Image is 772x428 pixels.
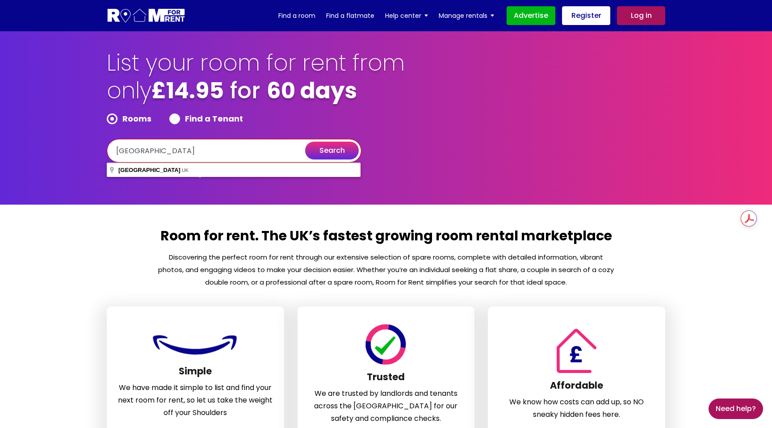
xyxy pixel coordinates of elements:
a: Advertise [507,6,555,25]
a: Help center [385,9,428,22]
h3: Affordable [499,380,654,396]
a: Find a room [278,9,315,22]
h3: Simple [118,365,273,382]
h1: List your room for rent from only [107,49,406,113]
a: Register [562,6,610,25]
label: Find a Tenant [169,113,243,124]
a: Need Help? [709,399,763,419]
a: Log in [617,6,665,25]
h2: Room for rent. The UK’s fastest growing room rental marketplace [157,227,615,251]
b: 60 days [267,75,357,106]
span: for [230,75,260,106]
p: We know how costs can add up, so NO sneaky hidden fees here. [499,396,654,421]
span: [GEOGRAPHIC_DATA] [118,167,180,173]
button: search [305,142,359,159]
p: Discovering the perfect room for rent through our extensive selection of spare rooms, complete wi... [157,251,615,289]
b: £14.95 [151,75,224,106]
a: Manage rentals [439,9,494,22]
p: We have made it simple to list and find your next room for rent, so let us take the weight off yo... [118,382,273,419]
img: Room For Rent [151,331,240,359]
span: UK [182,168,189,173]
h3: Trusted [309,371,464,387]
img: Logo for Room for Rent, featuring a welcoming design with a house icon and modern typography [107,8,186,24]
label: Rooms [107,113,151,124]
input: Enter keywords [107,139,361,163]
p: We are trusted by landlords and tenants across the [GEOGRAPHIC_DATA] for our safety and complianc... [309,387,464,425]
a: Find a flatmate [326,9,374,22]
img: Room For Rent [552,328,601,373]
img: Room For Rent [364,324,408,365]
